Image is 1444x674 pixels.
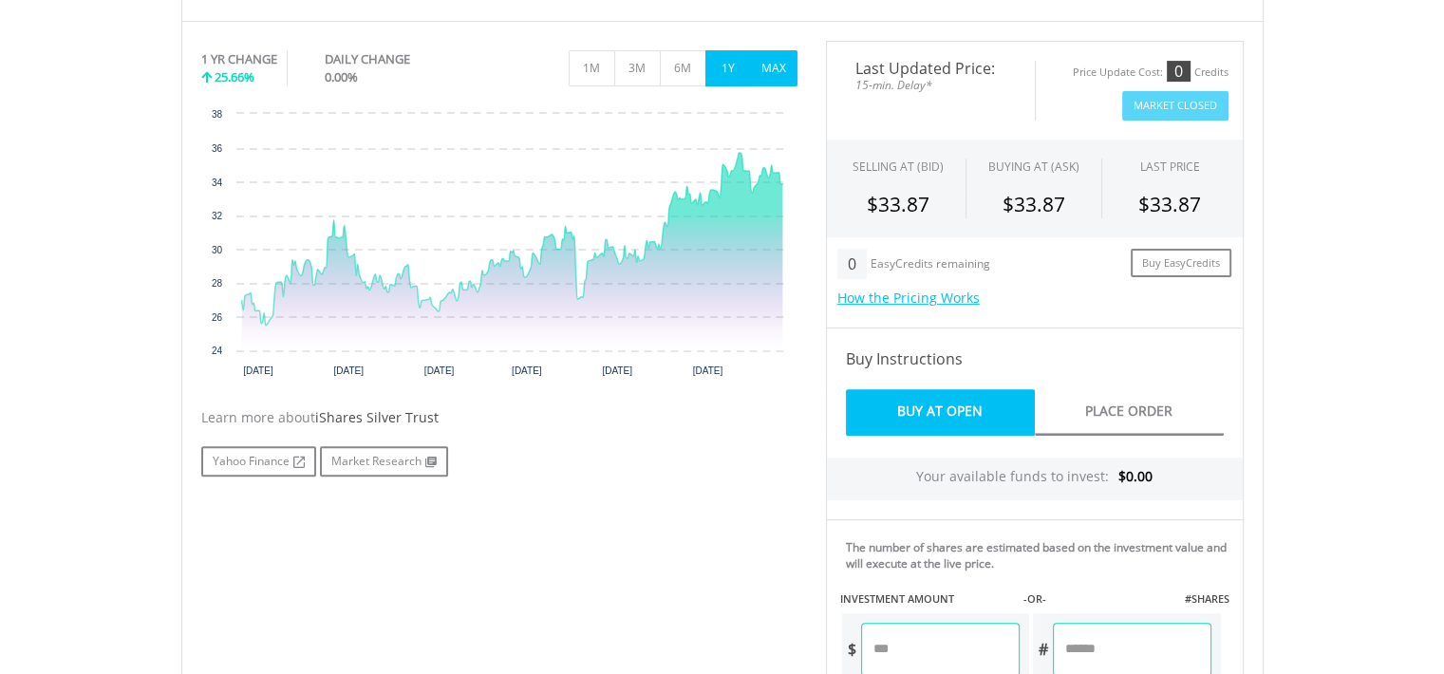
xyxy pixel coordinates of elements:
[1122,91,1228,121] button: Market Closed
[211,278,222,289] text: 28
[512,365,542,376] text: [DATE]
[1140,159,1200,175] div: LAST PRICE
[201,446,316,477] a: Yahoo Finance
[705,50,752,86] button: 1Y
[1035,389,1224,436] a: Place Order
[751,50,797,86] button: MAX
[837,249,867,279] div: 0
[660,50,706,86] button: 6M
[846,347,1224,370] h4: Buy Instructions
[840,591,954,607] label: INVESTMENT AMOUNT
[211,312,222,323] text: 26
[211,211,222,221] text: 32
[988,159,1079,175] span: BUYING AT (ASK)
[837,289,980,307] a: How the Pricing Works
[1194,66,1228,80] div: Credits
[211,143,222,154] text: 36
[201,104,797,389] svg: Interactive chart
[853,159,944,175] div: SELLING AT (BID)
[1131,249,1231,278] a: Buy EasyCredits
[325,68,358,85] span: 0.00%
[211,178,222,188] text: 34
[827,458,1243,500] div: Your available funds to invest:
[867,191,929,217] span: $33.87
[215,68,254,85] span: 25.66%
[569,50,615,86] button: 1M
[201,104,797,389] div: Chart. Highcharts interactive chart.
[1118,467,1153,485] span: $0.00
[841,76,1021,94] span: 15-min. Delay*
[614,50,661,86] button: 3M
[315,408,439,426] span: iShares Silver Trust
[211,245,222,255] text: 30
[423,365,454,376] text: [DATE]
[1003,191,1065,217] span: $33.87
[211,109,222,120] text: 38
[1022,591,1045,607] label: -OR-
[1167,61,1191,82] div: 0
[325,50,474,68] div: DAILY CHANGE
[846,389,1035,436] a: Buy At Open
[1184,591,1228,607] label: #SHARES
[320,446,448,477] a: Market Research
[692,365,722,376] text: [DATE]
[201,50,277,68] div: 1 YR CHANGE
[846,539,1235,571] div: The number of shares are estimated based on the investment value and will execute at the live price.
[243,365,273,376] text: [DATE]
[871,257,990,273] div: EasyCredits remaining
[841,61,1021,76] span: Last Updated Price:
[602,365,632,376] text: [DATE]
[201,408,797,427] div: Learn more about
[211,346,222,356] text: 24
[1138,191,1201,217] span: $33.87
[1073,66,1163,80] div: Price Update Cost:
[333,365,364,376] text: [DATE]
